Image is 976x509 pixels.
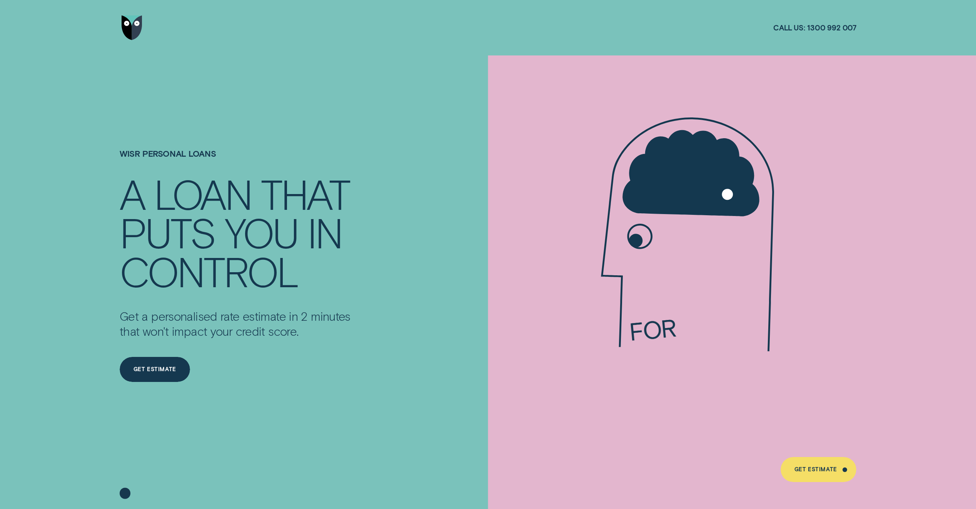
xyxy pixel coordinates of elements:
span: Call us: [773,23,805,32]
div: THAT [261,174,349,213]
div: PUTS [120,213,215,251]
a: Get Estimate [781,457,856,482]
h4: A LOAN THAT PUTS YOU IN CONTROL [120,174,360,290]
p: Get a personalised rate estimate in 2 minutes that won't impact your credit score. [120,308,360,338]
div: CONTROL [120,251,298,290]
div: LOAN [154,174,251,213]
div: IN [307,213,342,251]
div: YOU [225,213,298,251]
div: A [120,174,144,213]
img: Wisr [122,15,142,40]
a: Call us:1300 992 007 [773,23,856,32]
a: Get Estimate [120,357,190,382]
h1: Wisr Personal Loans [120,149,360,174]
span: 1300 992 007 [807,23,856,32]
